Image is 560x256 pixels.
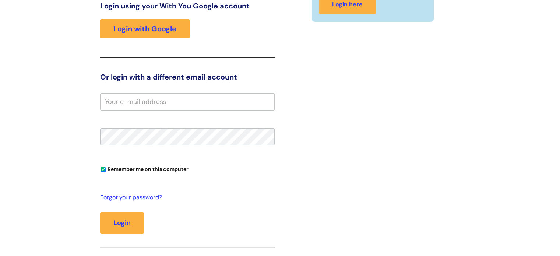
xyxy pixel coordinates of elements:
label: Remember me on this computer [100,164,189,172]
h3: Or login with a different email account [100,73,275,81]
a: Forgot your password? [100,192,271,203]
div: You can uncheck this option if you're logging in from a shared device [100,163,275,175]
a: Login with Google [100,19,190,38]
input: Your e-mail address [100,93,275,110]
input: Remember me on this computer [101,167,106,172]
button: Login [100,212,144,234]
h3: Login using your With You Google account [100,1,275,10]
